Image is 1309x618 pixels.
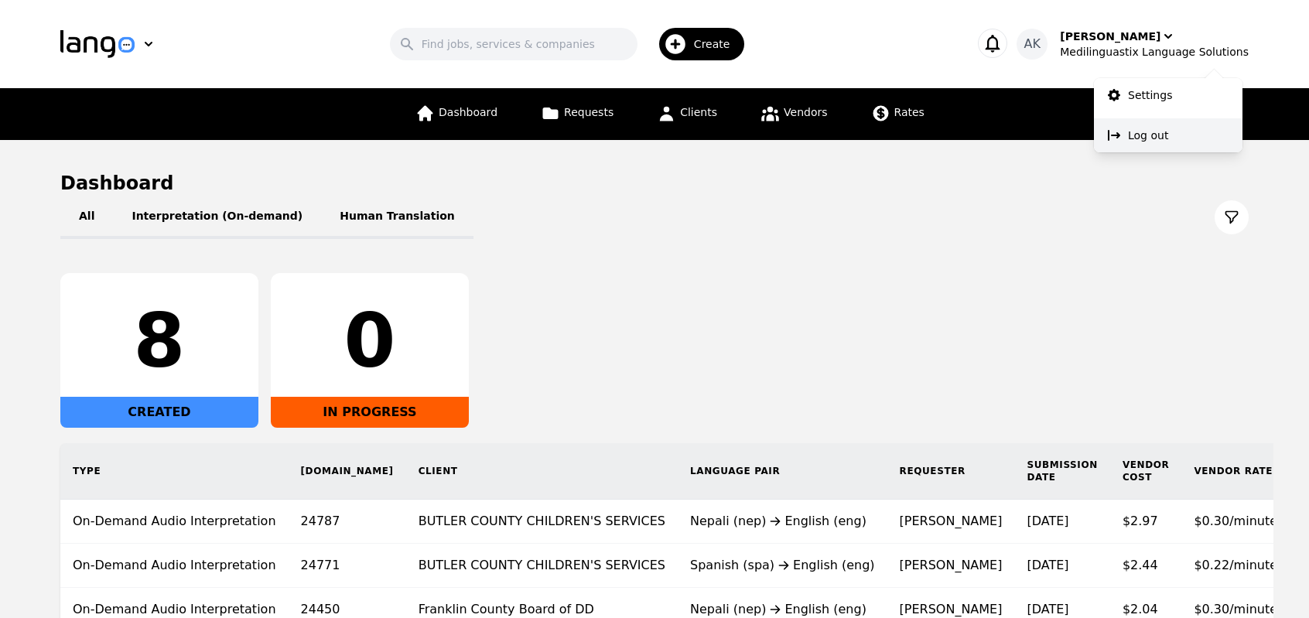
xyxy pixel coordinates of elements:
[784,106,827,118] span: Vendors
[60,196,113,239] button: All
[1014,443,1109,500] th: Submission Date
[887,443,1015,500] th: Requester
[1181,443,1290,500] th: Vendor Rate
[751,88,836,140] a: Vendors
[60,397,258,428] div: CREATED
[862,88,934,140] a: Rates
[1128,128,1168,143] p: Log out
[1017,29,1249,60] button: AK[PERSON_NAME]Medilinguastix Language Solutions
[1194,514,1277,528] span: $0.30/minute
[60,171,1249,196] h1: Dashboard
[60,30,135,58] img: Logo
[1060,29,1160,44] div: [PERSON_NAME]
[1194,602,1277,616] span: $0.30/minute
[648,88,726,140] a: Clients
[283,304,456,378] div: 0
[894,106,925,118] span: Rates
[390,28,637,60] input: Find jobs, services & companies
[289,544,406,588] td: 24771
[1194,558,1277,572] span: $0.22/minute
[887,544,1015,588] td: [PERSON_NAME]
[690,512,875,531] div: Nepali (nep) English (eng)
[887,500,1015,544] td: [PERSON_NAME]
[1024,35,1041,53] span: AK
[289,443,406,500] th: [DOMAIN_NAME]
[439,106,497,118] span: Dashboard
[637,22,754,67] button: Create
[1110,443,1182,500] th: Vendor Cost
[1215,200,1249,234] button: Filter
[1110,500,1182,544] td: $2.97
[406,500,678,544] td: BUTLER COUNTY CHILDREN'S SERVICES
[60,500,289,544] td: On-Demand Audio Interpretation
[1128,87,1172,103] p: Settings
[113,196,321,239] button: Interpretation (On-demand)
[60,544,289,588] td: On-Demand Audio Interpretation
[271,397,469,428] div: IN PROGRESS
[690,556,875,575] div: Spanish (spa) English (eng)
[564,106,613,118] span: Requests
[680,106,717,118] span: Clients
[406,88,507,140] a: Dashboard
[60,443,289,500] th: Type
[1027,558,1068,572] time: [DATE]
[321,196,473,239] button: Human Translation
[1060,44,1249,60] div: Medilinguastix Language Solutions
[531,88,623,140] a: Requests
[289,500,406,544] td: 24787
[406,544,678,588] td: BUTLER COUNTY CHILDREN'S SERVICES
[1110,544,1182,588] td: $2.44
[1027,602,1068,616] time: [DATE]
[406,443,678,500] th: Client
[73,304,246,378] div: 8
[1027,514,1068,528] time: [DATE]
[678,443,887,500] th: Language Pair
[694,36,741,52] span: Create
